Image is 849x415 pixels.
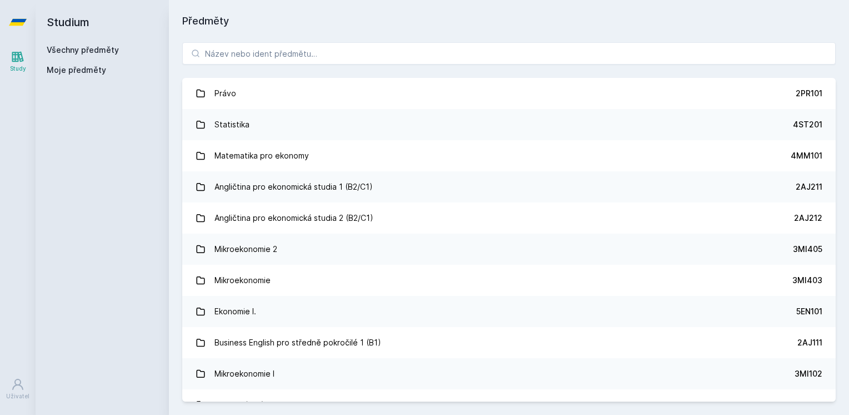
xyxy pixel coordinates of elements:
[214,238,277,260] div: Mikroekonomie 2
[47,45,119,55] a: Všechny předměty
[796,88,822,99] div: 2PR101
[793,244,822,255] div: 3MI405
[2,45,33,78] a: Study
[10,65,26,73] div: Study
[214,207,373,229] div: Angličtina pro ekonomická studia 2 (B2/C1)
[47,65,106,76] span: Moje předměty
[182,109,836,140] a: Statistika 4ST201
[214,269,271,292] div: Mikroekonomie
[792,275,822,286] div: 3MI403
[214,82,236,105] div: Právo
[214,332,381,354] div: Business English pro středně pokročilé 1 (B1)
[182,358,836,389] a: Mikroekonomie I 3MI102
[794,213,822,224] div: 2AJ212
[214,176,373,198] div: Angličtina pro ekonomická studia 1 (B2/C1)
[182,140,836,171] a: Matematika pro ekonomy 4MM101
[796,181,822,192] div: 2AJ211
[2,372,33,406] a: Uživatel
[182,265,836,296] a: Mikroekonomie 3MI403
[182,234,836,265] a: Mikroekonomie 2 3MI405
[793,119,822,130] div: 4ST201
[791,150,822,161] div: 4MM101
[214,363,274,385] div: Mikroekonomie I
[214,145,309,167] div: Matematika pro ekonomy
[182,202,836,234] a: Angličtina pro ekonomická studia 2 (B2/C1) 2AJ212
[797,337,822,348] div: 2AJ111
[792,399,822,411] div: 5HD200
[795,368,822,379] div: 3MI102
[214,300,256,323] div: Ekonomie I.
[182,171,836,202] a: Angličtina pro ekonomická studia 1 (B2/C1) 2AJ211
[182,296,836,327] a: Ekonomie I. 5EN101
[6,392,29,401] div: Uživatel
[214,113,249,136] div: Statistika
[182,78,836,109] a: Právo 2PR101
[182,42,836,65] input: Název nebo ident předmětu…
[182,327,836,358] a: Business English pro středně pokročilé 1 (B1) 2AJ111
[182,13,836,29] h1: Předměty
[796,306,822,317] div: 5EN101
